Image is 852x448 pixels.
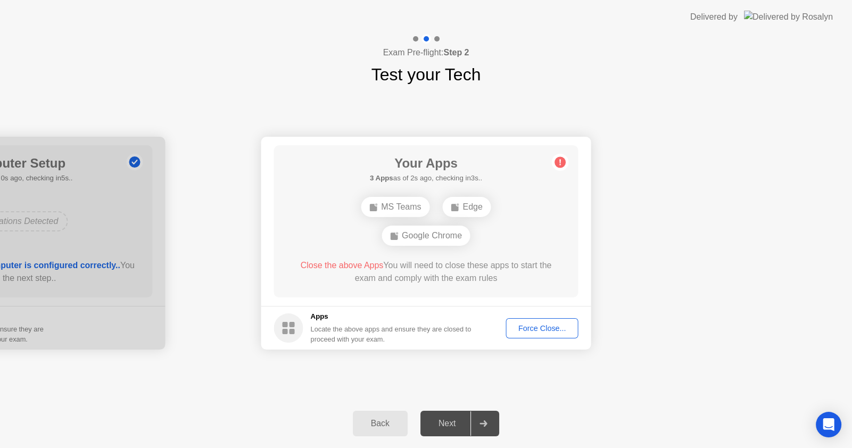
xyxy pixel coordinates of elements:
div: Locate the above apps and ensure they are closed to proceed with your exam. [311,324,472,344]
button: Next [420,411,500,436]
div: Back [356,419,404,428]
button: Force Close... [506,318,578,338]
div: You will need to close these apps to start the exam and comply with the exam rules [289,259,563,285]
div: Delivered by [690,11,738,23]
div: Open Intercom Messenger [816,412,841,437]
img: Delivered by Rosalyn [744,11,833,23]
b: Step 2 [443,48,469,57]
div: MS Teams [361,197,429,217]
div: Google Chrome [382,226,470,246]
b: 3 Apps [370,174,393,182]
h5: as of 2s ago, checking in3s.. [370,173,482,184]
h1: Your Apps [370,154,482,173]
h1: Test your Tech [371,62,481,87]
div: Next [424,419,471,428]
h4: Exam Pre-flight: [383,46,469,59]
h5: Apps [311,311,472,322]
div: Force Close... [510,324,575,333]
span: Close the above Apps [301,261,384,270]
button: Back [353,411,408,436]
div: Edge [442,197,491,217]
